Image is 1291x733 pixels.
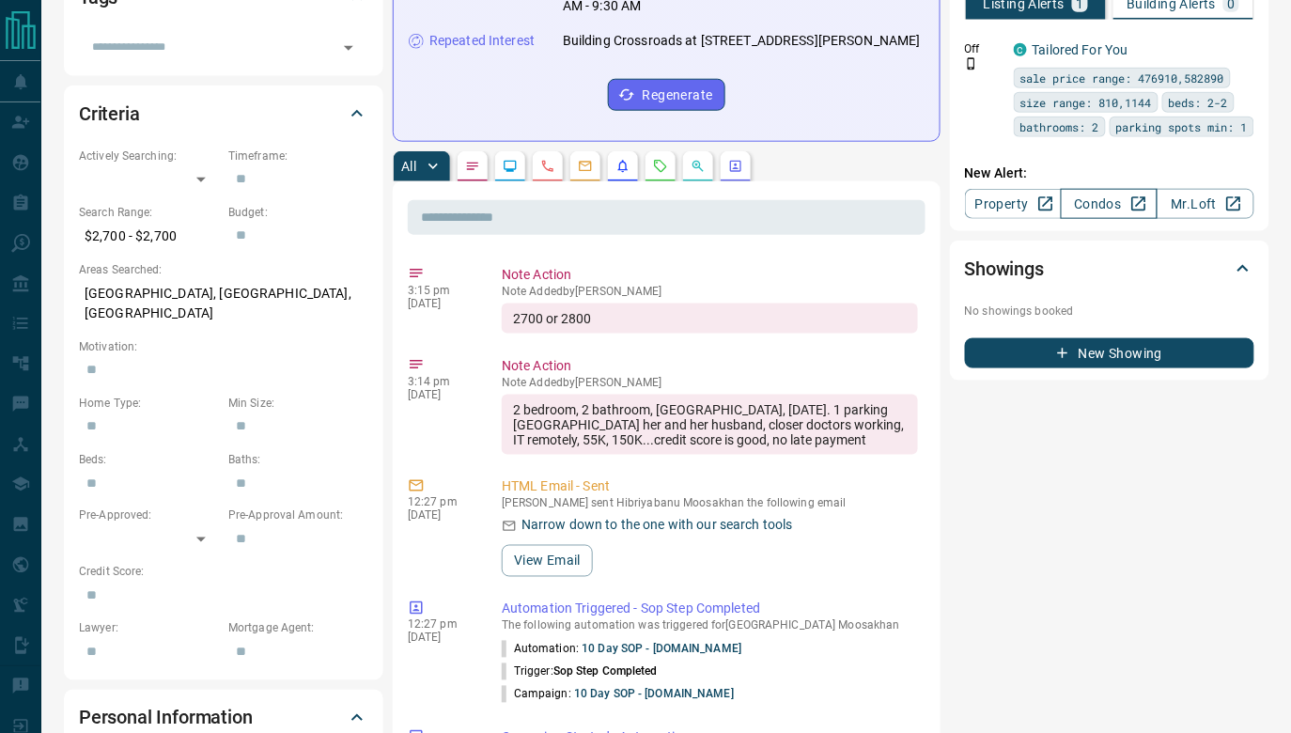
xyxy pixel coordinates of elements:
[540,159,555,174] svg: Calls
[79,507,219,524] p: Pre-Approved:
[502,497,918,510] p: [PERSON_NAME] sent Hibriyabanu Moosakhan the following email
[965,40,1003,57] p: Off
[608,79,725,111] button: Regenerate
[408,297,474,310] p: [DATE]
[79,564,368,581] p: Credit Score:
[79,99,140,129] h2: Criteria
[408,509,474,522] p: [DATE]
[401,160,416,173] p: All
[79,703,253,733] h2: Personal Information
[502,641,741,658] p: Automation:
[578,159,593,174] svg: Emails
[563,31,921,51] p: Building Crossroads at [STREET_ADDRESS][PERSON_NAME]
[79,204,219,221] p: Search Range:
[965,164,1254,183] p: New Alert:
[1061,189,1158,219] a: Condos
[965,246,1254,291] div: Showings
[574,688,734,701] a: 10 Day SOP - [DOMAIN_NAME]
[1157,189,1253,219] a: Mr.Loft
[1020,93,1152,112] span: size range: 810,1144
[1033,42,1128,57] a: Tailored For You
[79,91,368,136] div: Criteria
[728,159,743,174] svg: Agent Actions
[408,388,474,401] p: [DATE]
[502,356,918,376] p: Note Action
[228,395,368,412] p: Min Size:
[615,159,630,174] svg: Listing Alerts
[1014,43,1027,56] div: condos.ca
[228,204,368,221] p: Budget:
[408,632,474,645] p: [DATE]
[582,643,741,656] a: 10 Day SOP - [DOMAIN_NAME]
[1020,117,1099,136] span: bathrooms: 2
[503,159,518,174] svg: Lead Browsing Activity
[429,31,535,51] p: Repeated Interest
[965,189,1062,219] a: Property
[502,265,918,285] p: Note Action
[653,159,668,174] svg: Requests
[691,159,706,174] svg: Opportunities
[408,284,474,297] p: 3:15 pm
[502,663,658,680] p: Trigger:
[228,620,368,637] p: Mortgage Agent:
[502,285,918,298] p: Note Added by [PERSON_NAME]
[1169,93,1228,112] span: beds: 2-2
[79,620,219,637] p: Lawyer:
[502,619,918,632] p: The following automation was triggered for [GEOGRAPHIC_DATA] Moosakhan
[408,375,474,388] p: 3:14 pm
[408,496,474,509] p: 12:27 pm
[521,516,793,536] p: Narrow down to the one with our search tools
[79,338,368,355] p: Motivation:
[502,545,593,577] button: View Email
[502,477,918,497] p: HTML Email - Sent
[1020,69,1224,87] span: sale price range: 476910,582890
[502,304,918,334] div: 2700 or 2800
[965,57,978,70] svg: Push Notification Only
[502,395,918,455] div: 2 bedroom, 2 bathroom, [GEOGRAPHIC_DATA], [DATE]. 1 parking [GEOGRAPHIC_DATA] her and her husband...
[965,303,1254,320] p: No showings booked
[465,159,480,174] svg: Notes
[502,376,918,389] p: Note Added by [PERSON_NAME]
[79,395,219,412] p: Home Type:
[1116,117,1248,136] span: parking spots min: 1
[553,665,658,678] span: Sop Step Completed
[228,451,368,468] p: Baths:
[228,148,368,164] p: Timeframe:
[965,338,1254,368] button: New Showing
[79,451,219,468] p: Beds:
[502,600,918,619] p: Automation Triggered - Sop Step Completed
[79,261,368,278] p: Areas Searched:
[79,221,219,252] p: $2,700 - $2,700
[79,148,219,164] p: Actively Searching:
[502,686,734,703] p: Campaign:
[408,618,474,632] p: 12:27 pm
[965,254,1045,284] h2: Showings
[79,278,368,329] p: [GEOGRAPHIC_DATA], [GEOGRAPHIC_DATA], [GEOGRAPHIC_DATA]
[228,507,368,524] p: Pre-Approval Amount:
[335,35,362,61] button: Open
